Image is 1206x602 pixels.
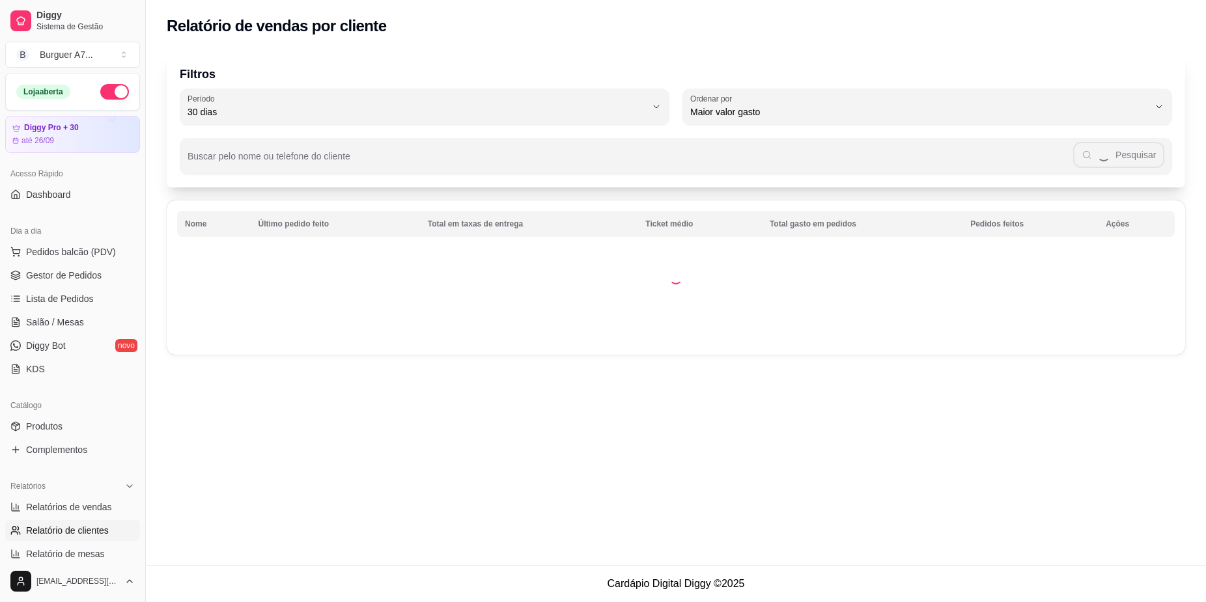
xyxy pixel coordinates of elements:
div: Loading [669,271,682,284]
h2: Relatório de vendas por cliente [167,16,387,36]
button: Select a team [5,42,140,68]
span: KDS [26,363,45,376]
article: Diggy Pro + 30 [24,123,79,133]
a: Lista de Pedidos [5,288,140,309]
label: Ordenar por [690,93,736,104]
span: Diggy [36,10,135,21]
a: Diggy Pro + 30até 26/09 [5,116,140,153]
span: Relatórios de vendas [26,500,112,513]
div: Dia a dia [5,221,140,241]
button: Pedidos balcão (PDV) [5,241,140,262]
span: B [16,48,29,61]
a: Gestor de Pedidos [5,265,140,286]
span: Relatórios [10,481,46,491]
a: KDS [5,359,140,379]
span: Diggy Bot [26,339,66,352]
span: Salão / Mesas [26,316,84,329]
span: Relatório de clientes [26,524,109,537]
span: [EMAIL_ADDRESS][DOMAIN_NAME] [36,576,119,586]
p: Filtros [180,65,1172,83]
a: Relatórios de vendas [5,497,140,517]
a: DiggySistema de Gestão [5,5,140,36]
button: [EMAIL_ADDRESS][DOMAIN_NAME] [5,566,140,597]
span: Gestor de Pedidos [26,269,102,282]
div: Loja aberta [16,85,70,99]
span: 30 dias [188,105,646,118]
a: Produtos [5,416,140,437]
span: Lista de Pedidos [26,292,94,305]
button: Ordenar porMaior valor gasto [682,89,1172,125]
span: Produtos [26,420,63,433]
div: Catálogo [5,395,140,416]
span: Complementos [26,443,87,456]
span: Relatório de mesas [26,547,105,560]
span: Maior valor gasto [690,105,1149,118]
div: Acesso Rápido [5,163,140,184]
a: Complementos [5,439,140,460]
button: Alterar Status [100,84,129,100]
button: Período30 dias [180,89,669,125]
article: até 26/09 [21,135,54,146]
span: Sistema de Gestão [36,21,135,32]
a: Relatório de mesas [5,543,140,564]
span: Pedidos balcão (PDV) [26,245,116,258]
span: Dashboard [26,188,71,201]
footer: Cardápio Digital Diggy © 2025 [146,565,1206,602]
div: Burguer A7 ... [40,48,93,61]
a: Salão / Mesas [5,312,140,333]
label: Período [188,93,219,104]
a: Relatório de clientes [5,520,140,541]
a: Dashboard [5,184,140,205]
input: Buscar pelo nome ou telefone do cliente [188,155,1073,168]
a: Diggy Botnovo [5,335,140,356]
